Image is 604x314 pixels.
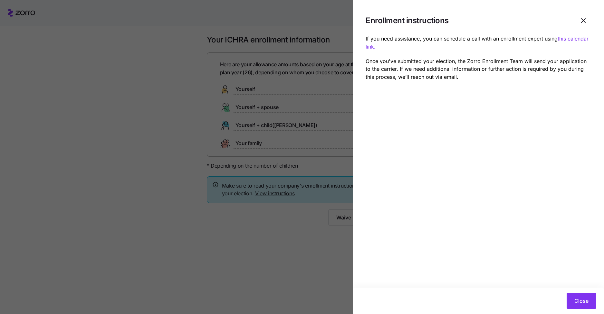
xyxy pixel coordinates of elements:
[366,35,591,51] p: If you need assistance, you can schedule a call with an enrollment expert using
[374,43,376,50] a: .
[366,15,573,25] h1: Enrollment instructions
[574,297,589,305] span: Close
[366,57,591,81] p: Once you've submitted your election, the Zorro Enrollment Team will send your application to the ...
[366,35,589,50] a: this calendar link
[567,293,596,309] button: Close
